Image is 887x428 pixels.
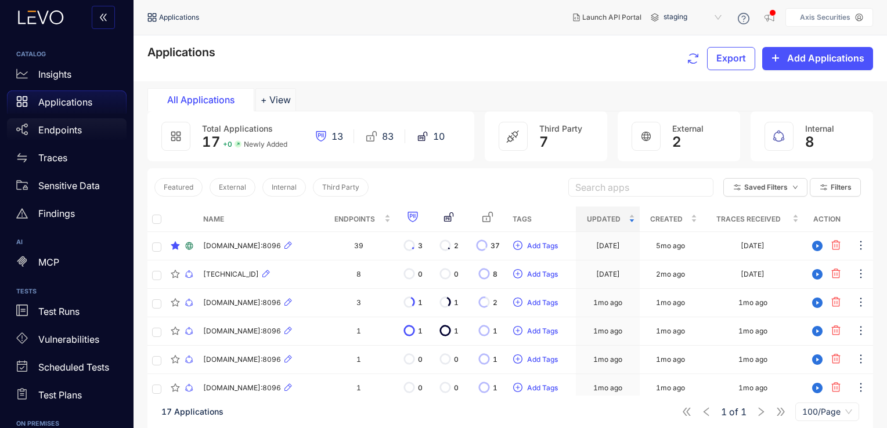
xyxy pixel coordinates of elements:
[539,124,582,133] span: Third Party
[323,374,395,402] td: 1
[593,356,622,364] div: 1mo ago
[454,327,459,335] span: 1
[454,384,459,392] span: 0
[418,327,423,335] span: 1
[527,299,558,307] span: Add Tags
[322,183,359,191] span: Third Party
[171,355,180,364] span: star
[596,270,620,278] div: [DATE]
[7,383,127,411] a: Test Plans
[854,237,867,255] button: ellipsis
[493,356,497,364] span: 1
[513,354,522,365] span: plus-circle
[741,407,747,417] span: 1
[738,299,767,307] div: 1mo ago
[513,265,558,284] button: plus-circleAdd Tags
[831,183,852,191] span: Filters
[809,354,826,365] span: play-circle
[16,208,28,219] span: warning
[327,213,381,226] span: Endpoints
[38,125,82,135] p: Endpoints
[513,241,522,251] span: plus-circle
[171,327,180,336] span: star
[219,183,246,191] span: External
[323,260,395,289] td: 8
[38,153,67,163] p: Traces
[854,379,867,397] button: ellipsis
[210,178,255,197] button: External
[159,13,199,21] span: Applications
[199,206,323,232] th: Name
[16,152,28,164] span: swap
[855,240,867,253] span: ellipsis
[721,407,727,417] span: 1
[656,242,685,250] div: 5mo ago
[706,213,790,226] span: Traces Received
[493,270,497,278] span: 8
[656,356,685,364] div: 1mo ago
[418,270,423,278] span: 0
[418,299,423,307] span: 1
[810,178,861,197] button: Filters
[491,242,500,250] span: 37
[38,257,59,267] p: MCP
[38,362,109,372] p: Scheduled Tests
[513,379,558,397] button: plus-circleAdd Tags
[854,322,867,340] button: ellipsis
[771,53,780,64] span: plus
[582,13,641,21] span: Launch API Portal
[741,242,765,250] div: [DATE]
[593,384,622,392] div: 1mo ago
[539,134,549,150] span: 7
[493,327,497,335] span: 1
[527,384,558,392] span: Add Tags
[38,69,71,79] p: Insights
[171,298,180,307] span: star
[808,350,827,369] button: play-circle
[202,124,273,133] span: Total Applications
[38,306,80,317] p: Test Runs
[855,325,867,338] span: ellipsis
[809,269,826,280] span: play-circle
[716,53,746,63] span: Export
[513,293,558,312] button: plus-circleAdd Tags
[802,403,852,420] span: 100/Page
[433,131,445,142] span: 10
[656,327,685,335] div: 1mo ago
[580,213,626,226] span: Updated
[38,208,75,219] p: Findings
[527,242,558,250] span: Add Tags
[38,97,92,107] p: Applications
[672,134,682,150] span: 2
[7,251,127,279] a: MCP
[454,356,459,364] span: 0
[723,178,807,197] button: Saved Filtersdown
[313,178,369,197] button: Third Party
[513,237,558,255] button: plus-circleAdd Tags
[203,299,281,307] span: [DOMAIN_NAME]:8096
[702,206,803,232] th: Traces Received
[656,384,685,392] div: 1mo ago
[202,133,221,150] span: 17
[664,8,724,27] span: staging
[272,183,297,191] span: Internal
[527,356,558,364] span: Add Tags
[809,241,826,251] span: play-circle
[808,265,827,284] button: play-circle
[16,288,117,295] h6: TESTS
[808,379,827,397] button: play-circle
[38,334,99,344] p: Vulnerabilities
[513,322,558,340] button: plus-circleAdd Tags
[855,353,867,367] span: ellipsis
[38,390,82,400] p: Test Plans
[16,239,117,246] h6: AI
[171,270,180,279] span: star
[738,384,767,392] div: 1mo ago
[323,289,395,317] td: 3
[7,90,127,118] a: Applications
[454,270,459,278] span: 0
[854,265,867,284] button: ellipsis
[808,293,827,312] button: play-circle
[513,269,522,280] span: plus-circle
[255,88,296,111] button: Add tab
